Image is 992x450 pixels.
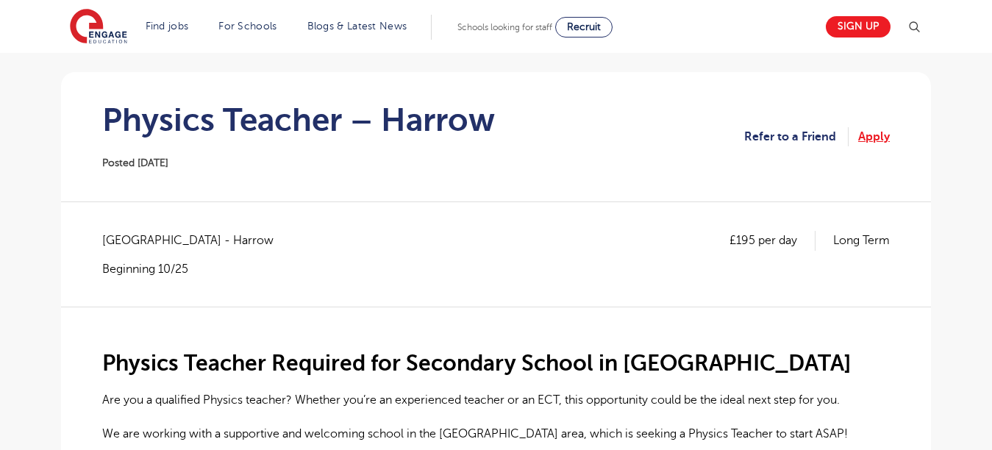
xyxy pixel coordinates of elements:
[744,127,849,146] a: Refer to a Friend
[102,351,890,376] h2: Physics Teacher Required for Secondary School in [GEOGRAPHIC_DATA]
[102,231,288,250] span: [GEOGRAPHIC_DATA] - Harrow
[70,9,127,46] img: Engage Education
[102,157,168,168] span: Posted [DATE]
[218,21,276,32] a: For Schools
[102,261,288,277] p: Beginning 10/25
[858,127,890,146] a: Apply
[102,390,890,410] p: Are you a qualified Physics teacher? Whether you’re an experienced teacher or an ECT, this opport...
[307,21,407,32] a: Blogs & Latest News
[146,21,189,32] a: Find jobs
[102,101,495,138] h1: Physics Teacher – Harrow
[729,231,816,250] p: £195 per day
[102,424,890,443] p: We are working with a supportive and welcoming school in the [GEOGRAPHIC_DATA] area, which is see...
[555,17,613,37] a: Recruit
[567,21,601,32] span: Recruit
[457,22,552,32] span: Schools looking for staff
[826,16,891,37] a: Sign up
[833,231,890,250] p: Long Term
